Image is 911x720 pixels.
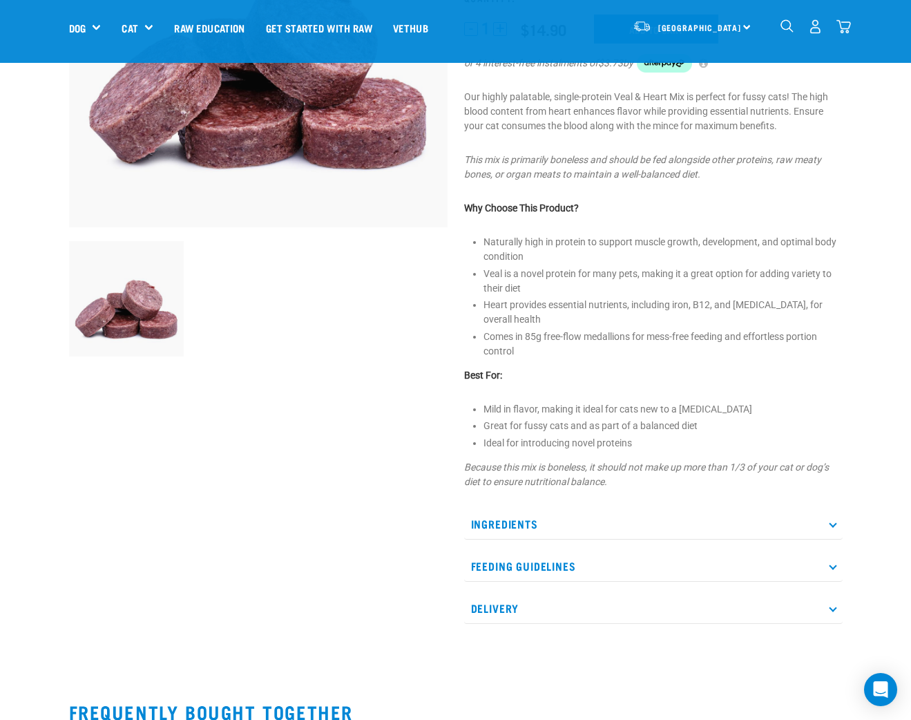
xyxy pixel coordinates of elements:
p: Delivery [464,593,843,624]
p: Ingredients [464,509,843,540]
img: van-moving.png [633,20,651,32]
a: Vethub [383,1,439,56]
a: Raw Education [164,1,255,56]
em: This mix is primarily boneless and should be fed alongside other proteins, raw meaty bones, or or... [464,154,821,180]
strong: Best For: [464,370,502,381]
p: Feeding Guidelines [464,551,843,582]
li: Mild in flavor, making it ideal for cats new to a [MEDICAL_DATA] [483,402,843,417]
li: Comes in 85g free-flow medallions for mess-free feeding and effortless portion control [483,330,843,359]
img: 1152 Veal Heart Medallions 01 [69,241,184,357]
img: home-icon-1@2x.png [780,19,794,32]
span: $3.73 [598,56,623,70]
a: Get started with Raw [256,1,383,56]
li: Veal is a novel protein for many pets, making it a great option for adding variety to their diet [483,267,843,296]
em: Because this mix is boneless, it should not make up more than 1/3 of your cat or dog’s diet to en... [464,462,829,487]
a: Dog [69,21,86,37]
li: Naturally high in protein to support muscle growth, development, and optimal body condition [483,235,843,264]
span: [GEOGRAPHIC_DATA] [658,26,742,30]
div: or 4 interest-free instalments of by [464,54,843,73]
li: Ideal for introducing novel proteins [483,436,843,451]
a: Cat [122,21,137,37]
strong: Why Choose This Product? [464,202,579,214]
p: Our highly palatable, single-protein Veal & Heart Mix is perfect for fussy cats! The high blood c... [464,90,843,133]
li: Heart provides essential nutrients, including iron, B12, and [MEDICAL_DATA], for overall health [483,298,843,327]
img: Afterpay [637,54,692,73]
img: home-icon@2x.png [836,19,851,34]
div: Open Intercom Messenger [864,673,897,706]
li: Great for fussy cats and as part of a balanced diet [483,419,843,433]
img: user.png [808,19,823,34]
